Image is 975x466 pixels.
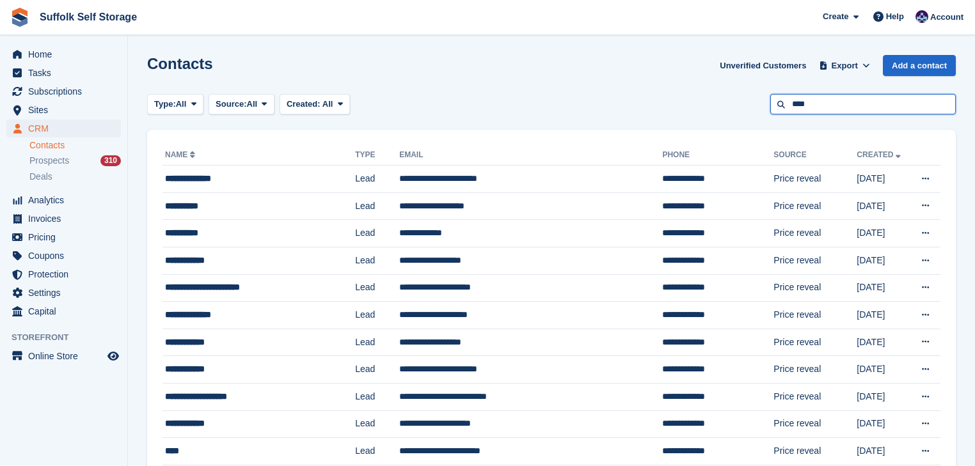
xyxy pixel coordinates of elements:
td: Lead [355,302,399,329]
td: [DATE] [857,410,910,438]
a: Suffolk Self Storage [35,6,142,27]
td: Lead [355,274,399,302]
td: Lead [355,410,399,438]
a: Add a contact [883,55,956,76]
span: All [176,98,187,111]
a: menu [6,45,121,63]
td: Lead [355,220,399,247]
td: [DATE] [857,438,910,465]
span: Settings [28,284,105,302]
span: Pricing [28,228,105,246]
td: [DATE] [857,166,910,193]
span: Create [823,10,848,23]
span: Type: [154,98,176,111]
td: Lead [355,356,399,384]
td: [DATE] [857,302,910,329]
td: [DATE] [857,220,910,247]
span: Source: [216,98,246,111]
td: Price reveal [773,220,857,247]
button: Export [816,55,873,76]
span: Created: [287,99,321,109]
a: menu [6,265,121,283]
a: Created [857,150,903,159]
td: Price reveal [773,383,857,410]
a: menu [6,247,121,265]
span: Account [930,11,963,24]
td: Lead [355,166,399,193]
td: Price reveal [773,274,857,302]
td: Price reveal [773,410,857,438]
th: Phone [662,145,773,166]
td: [DATE] [857,274,910,302]
span: Online Store [28,347,105,365]
a: menu [6,302,121,320]
a: Name [165,150,198,159]
td: Lead [355,383,399,410]
td: Lead [355,329,399,356]
td: Lead [355,438,399,465]
img: stora-icon-8386f47178a22dfd0bd8f6a31ec36ba5ce8667c1dd55bd0f319d3a0aa187defe.svg [10,8,29,27]
span: Subscriptions [28,82,105,100]
td: Price reveal [773,356,857,384]
a: Deals [29,170,121,183]
a: Preview store [106,348,121,364]
td: Price reveal [773,438,857,465]
a: menu [6,191,121,209]
span: Capital [28,302,105,320]
td: Price reveal [773,166,857,193]
h1: Contacts [147,55,213,72]
a: menu [6,347,121,365]
span: Sites [28,101,105,119]
span: Storefront [12,331,127,344]
span: Coupons [28,247,105,265]
button: Source: All [209,94,274,115]
td: Price reveal [773,329,857,356]
a: Unverified Customers [715,55,811,76]
span: Prospects [29,155,69,167]
button: Created: All [280,94,350,115]
span: Deals [29,171,52,183]
div: 310 [100,155,121,166]
td: [DATE] [857,192,910,220]
td: Price reveal [773,302,857,329]
span: All [322,99,333,109]
a: menu [6,210,121,228]
a: menu [6,228,121,246]
td: [DATE] [857,383,910,410]
span: Help [886,10,904,23]
span: Export [832,59,858,72]
a: menu [6,82,121,100]
span: Invoices [28,210,105,228]
span: All [247,98,258,111]
td: [DATE] [857,356,910,384]
a: Prospects 310 [29,154,121,167]
td: Lead [355,192,399,220]
span: CRM [28,120,105,137]
td: Price reveal [773,247,857,274]
a: menu [6,101,121,119]
button: Type: All [147,94,203,115]
th: Source [773,145,857,166]
img: William Notcutt [916,10,928,23]
a: Contacts [29,139,121,151]
th: Email [399,145,662,166]
a: menu [6,64,121,82]
span: Tasks [28,64,105,82]
td: Price reveal [773,192,857,220]
a: menu [6,284,121,302]
a: menu [6,120,121,137]
span: Protection [28,265,105,283]
span: Analytics [28,191,105,209]
td: Lead [355,247,399,274]
td: [DATE] [857,247,910,274]
th: Type [355,145,399,166]
span: Home [28,45,105,63]
td: [DATE] [857,329,910,356]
